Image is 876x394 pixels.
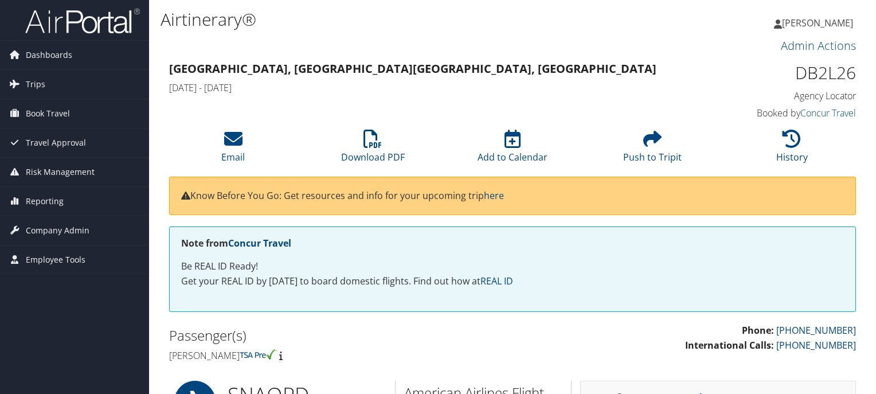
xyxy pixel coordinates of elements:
[181,189,844,204] p: Know Before You Go: Get resources and info for your upcoming trip
[26,216,89,245] span: Company Admin
[26,187,64,216] span: Reporting
[181,237,291,249] strong: Note from
[742,324,774,337] strong: Phone:
[697,61,856,85] h1: DB2L26
[161,7,630,32] h1: Airtinerary®
[341,136,405,163] a: Download PDF
[781,38,856,53] a: Admin Actions
[623,136,682,163] a: Push to Tripit
[685,339,774,352] strong: International Calls:
[169,61,656,76] strong: [GEOGRAPHIC_DATA], [GEOGRAPHIC_DATA] [GEOGRAPHIC_DATA], [GEOGRAPHIC_DATA]
[26,128,86,157] span: Travel Approval
[697,89,856,102] h4: Agency Locator
[26,70,45,99] span: Trips
[26,158,95,186] span: Risk Management
[782,17,853,29] span: [PERSON_NAME]
[800,107,856,119] a: Concur Travel
[26,99,70,128] span: Book Travel
[181,259,844,288] p: Be REAL ID Ready! Get your REAL ID by [DATE] to board domestic flights. Find out how at
[697,107,856,119] h4: Booked by
[240,349,277,360] img: tsa-precheck.png
[776,339,856,352] a: [PHONE_NUMBER]
[25,7,140,34] img: airportal-logo.png
[484,189,504,202] a: here
[26,41,72,69] span: Dashboards
[776,324,856,337] a: [PHONE_NUMBER]
[169,349,504,362] h4: [PERSON_NAME]
[26,245,85,274] span: Employee Tools
[169,326,504,345] h2: Passenger(s)
[228,237,291,249] a: Concur Travel
[169,81,680,94] h4: [DATE] - [DATE]
[480,275,513,287] a: REAL ID
[776,136,808,163] a: History
[774,6,865,40] a: [PERSON_NAME]
[221,136,245,163] a: Email
[478,136,547,163] a: Add to Calendar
